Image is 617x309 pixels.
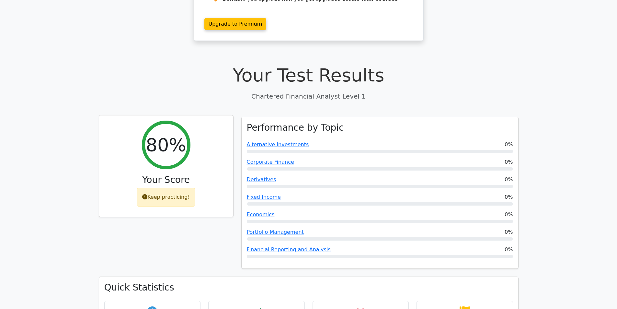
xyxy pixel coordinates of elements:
p: Chartered Financial Analyst Level 1 [99,91,519,101]
a: Portfolio Management [247,229,304,235]
a: Corporate Finance [247,159,294,165]
a: Fixed Income [247,194,281,200]
span: 0% [505,141,513,149]
h1: Your Test Results [99,64,519,86]
span: 0% [505,246,513,254]
a: Derivatives [247,176,276,183]
a: Economics [247,211,275,218]
h2: 80% [146,134,186,156]
h3: Performance by Topic [247,122,344,133]
h3: Your Score [104,174,228,185]
span: 0% [505,193,513,201]
span: 0% [505,176,513,184]
span: 0% [505,158,513,166]
div: Keep practicing! [137,188,195,207]
a: Financial Reporting and Analysis [247,246,331,253]
a: Upgrade to Premium [204,18,267,30]
span: 0% [505,228,513,236]
a: Alternative Investments [247,141,309,148]
span: 0% [505,211,513,219]
h3: Quick Statistics [104,282,513,293]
